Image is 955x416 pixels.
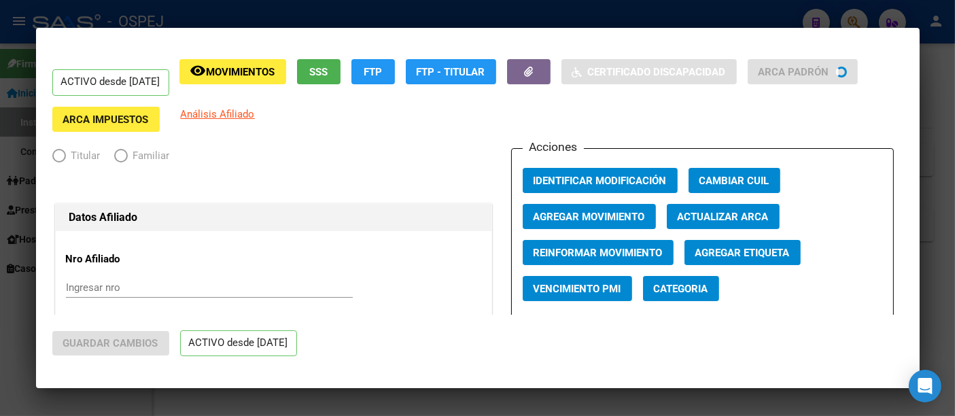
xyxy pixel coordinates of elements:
[523,240,674,265] button: Reinformar Movimiento
[561,59,737,84] button: Certificado Discapacidad
[364,66,382,78] span: FTP
[417,66,485,78] span: FTP - Titular
[534,175,667,187] span: Identificar Modificación
[406,59,496,84] button: FTP - Titular
[523,204,656,229] button: Agregar Movimiento
[63,114,149,126] span: ARCA Impuestos
[297,59,341,84] button: SSS
[179,59,286,84] button: Movimientos
[66,252,190,267] p: Nro Afiliado
[759,66,829,78] span: ARCA Padrón
[643,276,719,301] button: Categoria
[689,168,780,193] button: Cambiar CUIL
[654,283,708,295] span: Categoria
[695,247,790,259] span: Agregar Etiqueta
[523,168,678,193] button: Identificar Modificación
[52,331,169,356] button: Guardar Cambios
[66,148,101,164] span: Titular
[52,107,160,132] button: ARCA Impuestos
[534,211,645,223] span: Agregar Movimiento
[523,276,632,301] button: Vencimiento PMI
[748,59,858,84] button: ARCA Padrón
[667,204,780,229] button: Actualizar ARCA
[699,175,769,187] span: Cambiar CUIL
[128,148,170,164] span: Familiar
[523,138,584,156] h3: Acciones
[351,59,395,84] button: FTP
[678,211,769,223] span: Actualizar ARCA
[52,152,184,164] mat-radio-group: Elija una opción
[207,66,275,78] span: Movimientos
[534,283,621,295] span: Vencimiento PMI
[534,247,663,259] span: Reinformar Movimiento
[69,209,478,226] h1: Datos Afiliado
[181,108,255,120] span: Análisis Afiliado
[180,330,297,357] p: ACTIVO desde [DATE]
[190,63,207,79] mat-icon: remove_red_eye
[684,240,801,265] button: Agregar Etiqueta
[52,69,169,96] p: ACTIVO desde [DATE]
[309,66,328,78] span: SSS
[63,337,158,349] span: Guardar Cambios
[588,66,726,78] span: Certificado Discapacidad
[909,370,941,402] div: Open Intercom Messenger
